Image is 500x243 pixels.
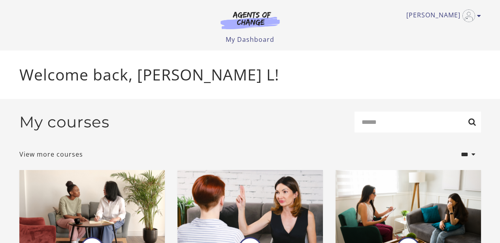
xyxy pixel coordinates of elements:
[212,11,288,29] img: Agents of Change Logo
[226,35,274,44] a: My Dashboard
[19,63,481,86] p: Welcome back, [PERSON_NAME] L!
[19,150,83,159] a: View more courses
[406,9,477,22] a: Toggle menu
[19,113,109,131] h2: My courses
